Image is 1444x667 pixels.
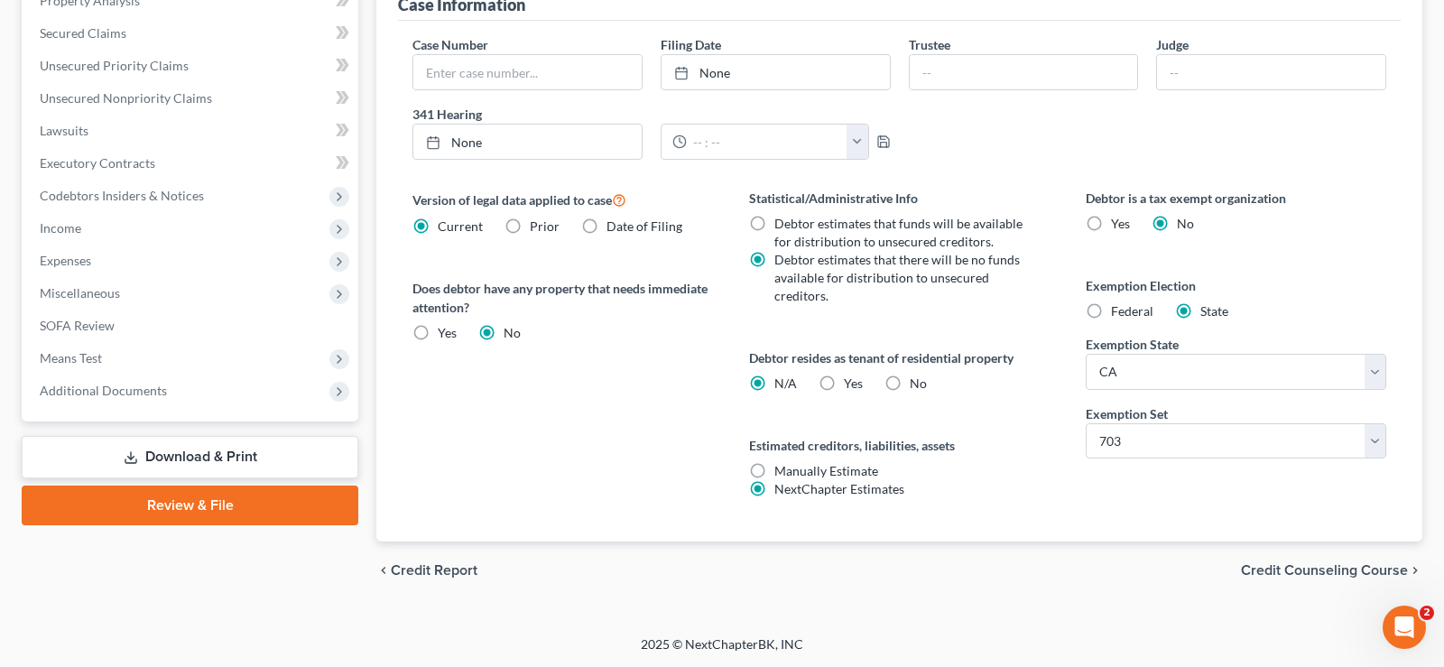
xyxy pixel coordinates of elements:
span: Yes [844,375,863,391]
label: Debtor resides as tenant of residential property [749,348,1050,367]
a: None [413,125,642,159]
span: Means Test [40,350,102,366]
label: Exemption Set [1086,404,1168,423]
span: Debtor estimates that there will be no funds available for distribution to unsecured creditors. [774,252,1020,303]
span: Additional Documents [40,383,167,398]
span: Expenses [40,253,91,268]
span: NextChapter Estimates [774,481,904,496]
span: Lawsuits [40,123,88,138]
a: Review & File [22,486,358,525]
span: Current [438,218,483,234]
a: Download & Print [22,436,358,478]
span: Codebtors Insiders & Notices [40,188,204,203]
span: Unsecured Priority Claims [40,58,189,73]
span: Manually Estimate [774,463,878,478]
a: SOFA Review [25,310,358,342]
a: Secured Claims [25,17,358,50]
label: Exemption Election [1086,276,1386,295]
span: Miscellaneous [40,285,120,301]
span: No [1177,216,1194,231]
span: SOFA Review [40,318,115,333]
span: N/A [774,375,797,391]
label: Debtor is a tax exempt organization [1086,189,1386,208]
label: Judge [1156,35,1189,54]
span: Credit Report [391,563,477,578]
label: 341 Hearing [403,105,900,124]
input: -- [910,55,1138,89]
label: Estimated creditors, liabilities, assets [749,436,1050,455]
a: Unsecured Nonpriority Claims [25,82,358,115]
span: Credit Counseling Course [1241,563,1408,578]
span: State [1200,303,1228,319]
span: 2 [1420,606,1434,620]
a: Lawsuits [25,115,358,147]
span: Debtor estimates that funds will be available for distribution to unsecured creditors. [774,216,1023,249]
span: No [504,325,521,340]
span: Prior [530,218,560,234]
label: Does debtor have any property that needs immediate attention? [412,279,713,317]
input: Enter case number... [413,55,642,89]
span: Date of Filing [606,218,682,234]
button: Credit Counseling Course chevron_right [1241,563,1422,578]
span: Executory Contracts [40,155,155,171]
a: Unsecured Priority Claims [25,50,358,82]
input: -- : -- [687,125,847,159]
span: Federal [1111,303,1153,319]
input: -- [1157,55,1385,89]
span: Secured Claims [40,25,126,41]
span: Yes [438,325,457,340]
label: Statistical/Administrative Info [749,189,1050,208]
i: chevron_right [1408,563,1422,578]
span: Unsecured Nonpriority Claims [40,90,212,106]
a: None [662,55,890,89]
span: Yes [1111,216,1130,231]
label: Exemption State [1086,335,1179,354]
i: chevron_left [376,563,391,578]
span: Income [40,220,81,236]
label: Case Number [412,35,488,54]
label: Trustee [909,35,950,54]
button: chevron_left Credit Report [376,563,477,578]
span: No [910,375,927,391]
label: Filing Date [661,35,721,54]
a: Executory Contracts [25,147,358,180]
label: Version of legal data applied to case [412,189,713,210]
iframe: Intercom live chat [1383,606,1426,649]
